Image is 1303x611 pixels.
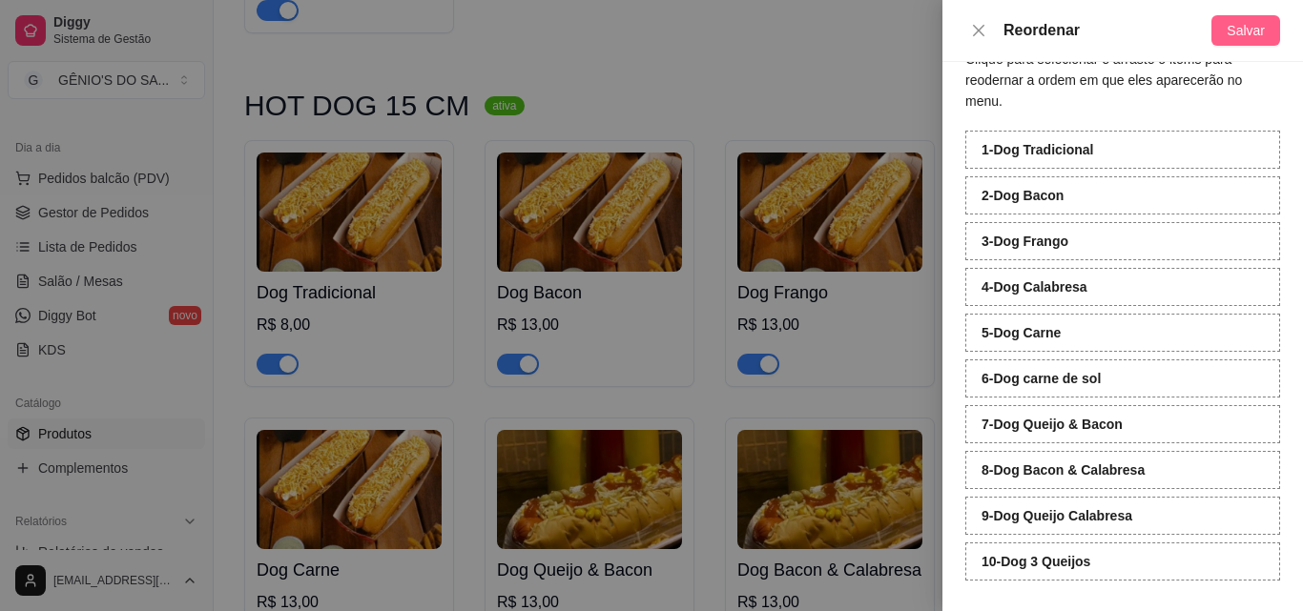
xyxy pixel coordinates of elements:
[982,234,1068,249] strong: 3 - Dog Frango
[982,142,1093,157] strong: 1 - Dog Tradicional
[1227,20,1265,41] span: Salvar
[982,325,1061,340] strong: 5 - Dog Carne
[982,371,1101,386] strong: 6 - Dog carne de sol
[971,23,986,38] span: close
[1211,15,1280,46] button: Salvar
[982,279,1087,295] strong: 4 - Dog Calabresa
[965,51,1242,109] span: Clique para selecionar e arraste o items para reodernar a ordem em que eles aparecerão no menu.
[1003,19,1211,42] div: Reordenar
[965,22,992,40] button: Close
[982,508,1132,523] strong: 9 - Dog Queijo Calabresa
[982,417,1123,432] strong: 7 - Dog Queijo & Bacon
[982,188,1064,203] strong: 2 - Dog Bacon
[982,462,1145,478] strong: 8 - Dog Bacon & Calabresa
[982,554,1090,569] strong: 10 - Dog 3 Queijos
